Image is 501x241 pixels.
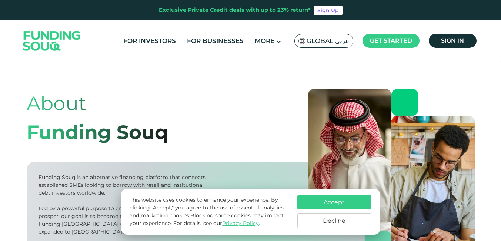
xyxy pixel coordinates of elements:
[173,220,260,227] span: For details, see our .
[298,38,305,44] img: SA Flag
[297,195,371,209] button: Accept
[307,37,349,45] span: Global عربي
[39,174,208,197] div: Funding Souq is an alternative financing platform that connects established SMEs looking to borro...
[159,6,311,14] div: Exclusive Private Credit deals with up to 23% return*
[185,35,246,47] a: For Businesses
[121,35,178,47] a: For Investors
[27,89,168,118] div: About
[16,22,88,60] img: Logo
[130,212,284,227] span: Blocking some cookies may impact your experience.
[27,118,168,147] div: Funding Souq
[222,220,259,227] a: Privacy Policy
[255,37,274,44] span: More
[130,196,290,227] p: This website uses cookies to enhance your experience. By clicking "Accept," you agree to the use ...
[314,6,343,15] a: Sign Up
[429,34,477,48] a: Sign in
[39,205,208,236] div: Led by a powerful purpose to enable regional SMEs to grow and prosper, our goal is to become the ...
[297,213,371,228] button: Decline
[441,37,464,44] span: Sign in
[370,37,412,44] span: Get started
